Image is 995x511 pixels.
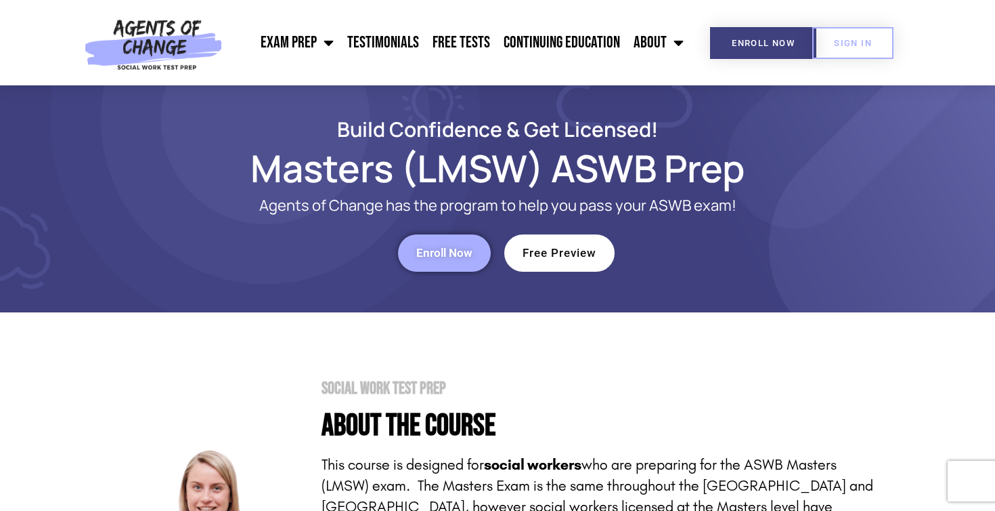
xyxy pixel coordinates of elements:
[710,27,816,59] a: Enroll Now
[112,152,883,184] h1: Masters (LMSW) ASWB Prep
[340,26,426,60] a: Testimonials
[834,39,872,47] span: SIGN IN
[416,247,472,259] span: Enroll Now
[426,26,497,60] a: Free Tests
[254,26,340,60] a: Exam Prep
[398,234,491,272] a: Enroll Now
[732,39,795,47] span: Enroll Now
[523,247,596,259] span: Free Preview
[322,380,883,397] h2: Social Work Test Prep
[812,27,893,59] a: SIGN IN
[484,456,581,474] strong: social workers
[229,26,690,60] nav: Menu
[166,197,829,214] p: Agents of Change has the program to help you pass your ASWB exam!
[627,26,690,60] a: About
[504,234,615,272] a: Free Preview
[322,411,883,441] h4: About the Course
[112,119,883,139] h2: Build Confidence & Get Licensed!
[497,26,627,60] a: Continuing Education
